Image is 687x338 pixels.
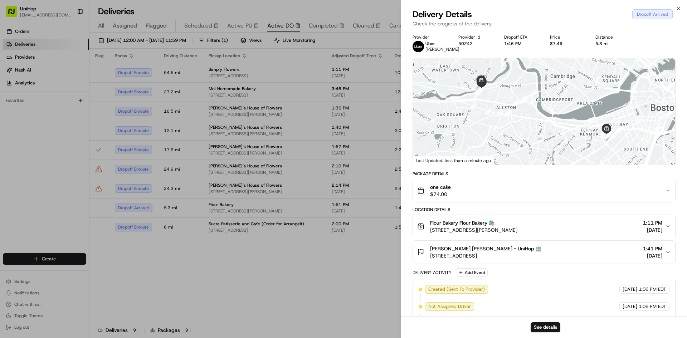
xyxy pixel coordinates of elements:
[639,303,666,310] span: 1:06 PM EDT
[531,322,560,332] button: See details
[430,245,541,252] span: [PERSON_NAME] [PERSON_NAME] - UniHop 🏢
[615,126,623,133] div: 3
[19,46,118,54] input: Clear
[503,108,511,116] div: 12
[7,104,13,110] div: 📗
[425,41,435,46] span: Uber
[413,215,675,238] button: Flour Bakery Flour Bakery 🛍️[STREET_ADDRESS][PERSON_NAME]1:11 PM[DATE]
[603,131,611,138] div: 6
[608,117,616,125] div: 1
[413,156,494,165] div: Last Updated: less than a minute ago
[528,97,536,105] div: 9
[7,68,20,81] img: 1736555255976-a54dd68f-1ca7-489b-9aae-adbdc363a1c4
[643,252,662,259] span: [DATE]
[7,7,21,21] img: Nash
[428,286,485,293] span: Created (Sent To Provider)
[520,95,527,103] div: 10
[585,125,593,133] div: 8
[413,179,675,202] button: one cake$74.00
[643,226,662,234] span: [DATE]
[24,75,91,81] div: We're available if you need us!
[550,41,584,46] div: $7.49
[609,132,617,139] div: 4
[428,303,471,310] span: Not Assigned Driver
[60,104,66,110] div: 💻
[512,98,520,106] div: 11
[413,270,452,275] div: Delivery Activity
[430,183,451,191] span: one cake
[456,268,488,277] button: Add Event
[4,101,58,114] a: 📗Knowledge Base
[458,34,493,40] div: Provider Id
[595,34,630,40] div: Distance
[504,34,539,40] div: Dropoff ETA
[58,101,118,114] a: 💻API Documentation
[430,252,541,259] span: [STREET_ADDRESS]
[504,41,539,46] div: 1:46 PM
[595,41,630,46] div: 5.3 mi
[425,46,459,52] span: [PERSON_NAME]
[495,109,503,117] div: 14
[413,171,676,177] div: Package Details
[643,219,662,226] span: 1:11 PM
[413,241,675,264] button: [PERSON_NAME] [PERSON_NAME] - UniHop 🏢[STREET_ADDRESS]1:41 PM[DATE]
[639,286,666,293] span: 1:06 PM EDT
[430,226,517,234] span: [STREET_ADDRESS][PERSON_NAME]
[413,207,676,212] div: Location Details
[7,29,130,40] p: Welcome 👋
[14,104,55,111] span: Knowledge Base
[623,286,637,293] span: [DATE]
[24,68,117,75] div: Start new chat
[469,102,477,110] div: 16
[503,109,511,117] div: 13
[413,9,472,20] span: Delivery Details
[413,41,424,52] img: uber-new-logo.jpeg
[550,34,584,40] div: Price
[122,70,130,79] button: Start new chat
[623,303,637,310] span: [DATE]
[458,41,473,46] button: 50242
[430,191,451,198] span: $74.00
[613,119,620,127] div: 2
[430,219,495,226] span: Flour Bakery Flour Bakery 🛍️
[50,121,87,127] a: Powered byPylon
[643,245,662,252] span: 1:41 PM
[68,104,115,111] span: API Documentation
[413,34,447,40] div: Provider
[71,121,87,127] span: Pylon
[413,20,676,27] p: Check the progress of the delivery.
[598,129,606,137] div: 7
[484,107,492,115] div: 15
[474,88,482,96] div: 17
